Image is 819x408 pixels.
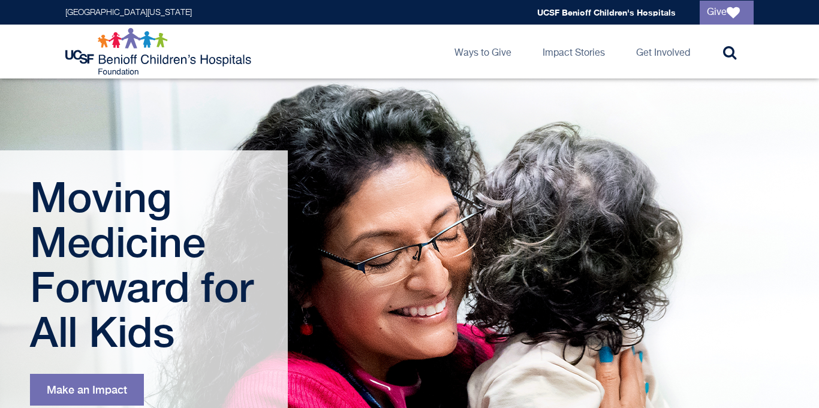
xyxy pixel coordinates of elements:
h1: Moving Medicine Forward for All Kids [30,174,261,354]
img: Logo for UCSF Benioff Children's Hospitals Foundation [65,28,254,75]
a: Ways to Give [445,25,521,78]
a: Make an Impact [30,374,144,406]
a: UCSF Benioff Children's Hospitals [537,7,676,17]
a: Impact Stories [533,25,615,78]
a: Get Involved [627,25,700,78]
a: Give [700,1,754,25]
a: [GEOGRAPHIC_DATA][US_STATE] [65,8,192,17]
